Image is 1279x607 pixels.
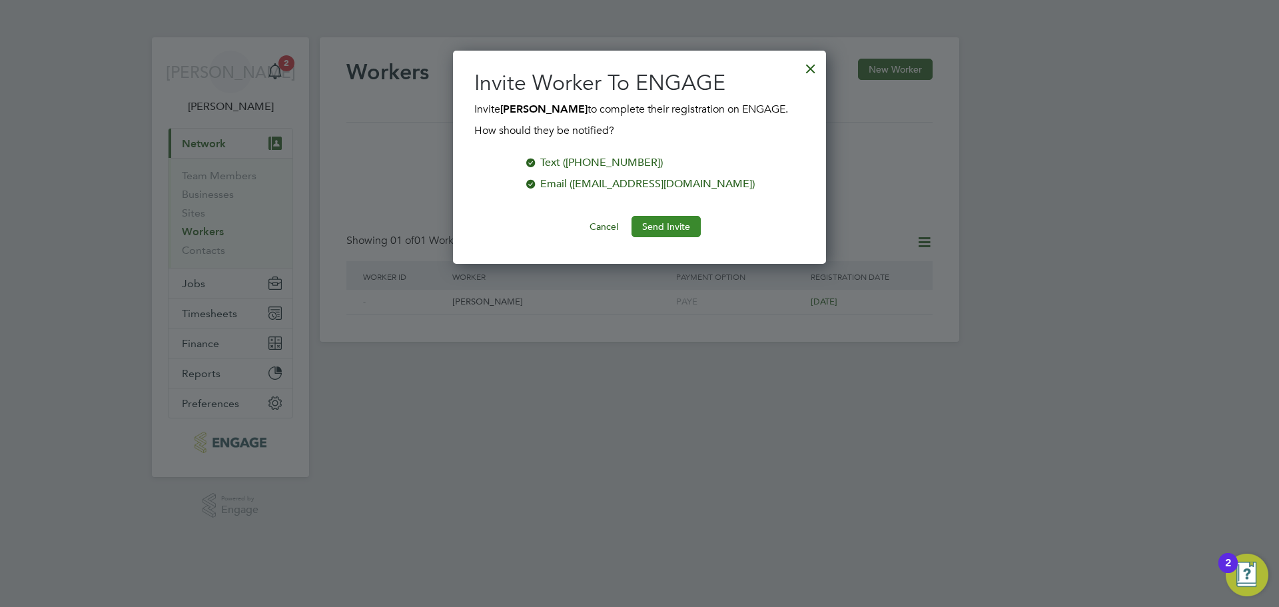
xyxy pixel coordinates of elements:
[579,216,629,237] button: Cancel
[1225,563,1231,580] div: 2
[540,176,755,192] div: Email ([EMAIL_ADDRESS][DOMAIN_NAME])
[540,155,663,171] div: Text ([PHONE_NUMBER])
[474,69,805,97] h2: Invite Worker To ENGAGE
[500,103,588,115] b: [PERSON_NAME]
[632,216,701,237] button: Send Invite
[474,101,805,139] div: Invite to complete their registration on ENGAGE.
[474,117,805,139] div: How should they be notified?
[1226,554,1268,596] button: Open Resource Center, 2 new notifications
